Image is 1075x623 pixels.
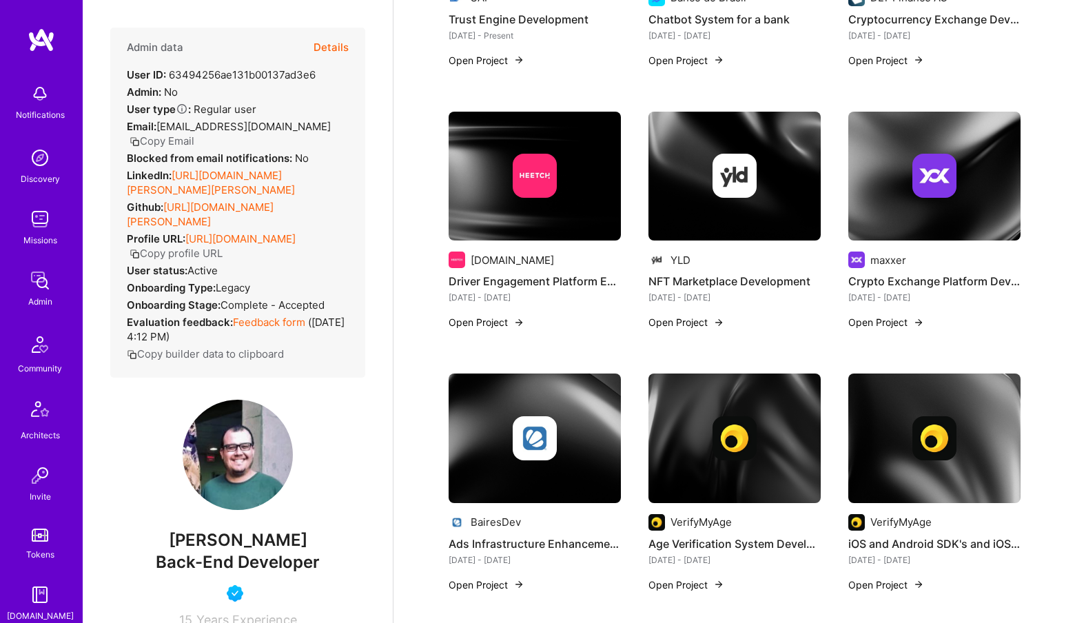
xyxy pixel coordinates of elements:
[848,374,1021,503] img: cover
[848,28,1021,43] div: [DATE] - [DATE]
[912,154,956,198] img: Company logo
[21,172,60,186] div: Discovery
[449,53,524,68] button: Open Project
[848,290,1021,305] div: [DATE] - [DATE]
[713,579,724,590] img: arrow-right
[449,252,465,268] img: Company logo
[130,249,140,259] i: icon Copy
[913,317,924,328] img: arrow-right
[127,103,191,116] strong: User type :
[449,272,621,290] h4: Driver Engagement Platform Enhancement
[648,272,821,290] h4: NFT Marketplace Development
[449,514,465,531] img: Company logo
[176,103,188,115] i: Help
[471,253,554,267] div: [DOMAIN_NAME]
[127,68,316,82] div: 63494256ae131b00137ad3e6
[32,529,48,542] img: tokens
[848,578,924,592] button: Open Project
[648,553,821,567] div: [DATE] - [DATE]
[449,578,524,592] button: Open Project
[713,154,757,198] img: Company logo
[26,462,54,489] img: Invite
[513,317,524,328] img: arrow-right
[471,515,521,529] div: BairesDev
[648,374,821,503] img: cover
[221,298,325,311] span: Complete - Accepted
[127,85,161,99] strong: Admin:
[648,290,821,305] div: [DATE] - [DATE]
[26,267,54,294] img: admin teamwork
[913,54,924,65] img: arrow-right
[7,609,74,623] div: [DOMAIN_NAME]
[23,233,57,247] div: Missions
[449,374,621,503] img: cover
[16,108,65,122] div: Notifications
[314,28,349,68] button: Details
[216,281,250,294] span: legacy
[648,53,724,68] button: Open Project
[513,579,524,590] img: arrow-right
[513,54,524,65] img: arrow-right
[913,579,924,590] img: arrow-right
[648,535,821,553] h4: Age Verification System Development
[26,547,54,562] div: Tokens
[28,28,55,52] img: logo
[26,581,54,609] img: guide book
[127,349,137,360] i: icon Copy
[449,315,524,329] button: Open Project
[848,112,1021,241] img: cover
[110,530,365,551] span: [PERSON_NAME]
[127,68,166,81] strong: User ID:
[156,120,331,133] span: [EMAIL_ADDRESS][DOMAIN_NAME]
[187,264,218,277] span: Active
[449,535,621,553] h4: Ads Infrastructure Enhancement @ Pinterest
[130,136,140,147] i: icon Copy
[870,253,906,267] div: maxxer
[713,317,724,328] img: arrow-right
[127,347,284,361] button: Copy builder data to clipboard
[183,400,293,510] img: User Avatar
[848,10,1021,28] h4: Cryptocurrency Exchange Development
[130,246,223,261] button: Copy profile URL
[18,361,62,376] div: Community
[227,585,243,602] img: Vetted A.Teamer
[127,85,178,99] div: No
[127,315,349,344] div: ( [DATE] 4:12 PM )
[848,272,1021,290] h4: Crypto Exchange Platform Development
[912,416,956,460] img: Company logo
[648,252,665,268] img: Company logo
[26,80,54,108] img: bell
[23,395,57,428] img: Architects
[127,201,163,214] strong: Github:
[848,252,865,268] img: Company logo
[648,578,724,592] button: Open Project
[127,201,274,228] a: [URL][DOMAIN_NAME][PERSON_NAME]
[127,298,221,311] strong: Onboarding Stage:
[449,10,621,28] h4: Trust Engine Development
[648,112,821,241] img: cover
[449,112,621,241] img: cover
[127,281,216,294] strong: Onboarding Type:
[848,53,924,68] button: Open Project
[233,316,305,329] a: Feedback form
[648,514,665,531] img: Company logo
[30,489,51,504] div: Invite
[26,205,54,233] img: teamwork
[156,552,320,572] span: Back-End Developer
[648,315,724,329] button: Open Project
[127,316,233,329] strong: Evaluation feedback:
[127,41,183,54] h4: Admin data
[127,232,185,245] strong: Profile URL:
[513,154,557,198] img: Company logo
[670,253,690,267] div: YLD
[127,120,156,133] strong: Email:
[130,134,194,148] button: Copy Email
[713,54,724,65] img: arrow-right
[870,515,932,529] div: VerifyMyAge
[713,416,757,460] img: Company logo
[449,553,621,567] div: [DATE] - [DATE]
[848,535,1021,553] h4: iOS and Android SDK's and iOS Passport NFC Reader
[127,151,309,165] div: No
[670,515,732,529] div: VerifyMyAge
[127,264,187,277] strong: User status:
